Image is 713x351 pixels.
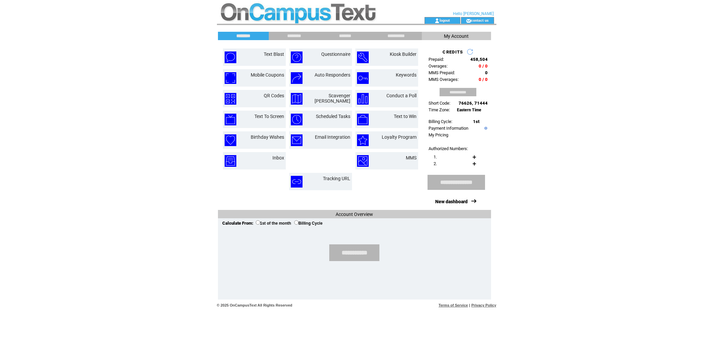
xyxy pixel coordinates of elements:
[444,33,469,39] span: My Account
[357,155,369,167] img: mms.png
[473,119,479,124] span: 1st
[256,221,291,226] label: 1st of the month
[429,64,448,69] span: Overages:
[291,72,303,84] img: auto-responders.png
[429,146,468,151] span: Authorized Numbers:
[429,119,452,124] span: Billing Cycle:
[315,134,350,140] a: Email Integration
[483,127,487,130] img: help.gif
[357,114,369,125] img: text-to-win.png
[396,72,417,78] a: Keywords
[485,70,488,75] span: 0
[429,132,448,137] a: My Pricing
[394,114,417,119] a: Text to Win
[256,220,260,225] input: 1st of the month
[251,72,284,78] a: Mobile Coupons
[225,134,236,146] img: birthday-wishes.png
[291,93,303,105] img: scavenger-hunt.png
[264,93,284,98] a: QR Codes
[429,101,450,106] span: Short Code:
[471,18,489,22] a: contact us
[357,134,369,146] img: loyalty-program.png
[435,199,468,204] a: New dashboard
[479,77,488,82] span: 0 / 0
[457,108,481,112] span: Eastern Time
[225,51,236,63] img: text-blast.png
[225,72,236,84] img: mobile-coupons.png
[323,176,350,181] a: Tracking URL
[357,93,369,105] img: conduct-a-poll.png
[225,114,236,125] img: text-to-screen.png
[264,51,284,57] a: Text Blast
[251,134,284,140] a: Birthday Wishes
[435,18,440,23] img: account_icon.gif
[406,155,417,160] a: MMS
[429,70,455,75] span: MMS Prepaid:
[316,114,350,119] a: Scheduled Tasks
[471,303,496,307] a: Privacy Policy
[217,303,292,307] span: © 2025 OnCampusText All Rights Reserved
[429,77,459,82] span: MMS Overages:
[336,212,373,217] span: Account Overview
[291,176,303,188] img: tracking-url.png
[321,51,350,57] a: Questionnaire
[225,93,236,105] img: qr-codes.png
[222,221,253,226] span: Calculate From:
[459,101,488,106] span: 76626, 71444
[357,51,369,63] img: kiosk-builder.png
[440,18,450,22] a: logout
[439,303,468,307] a: Terms of Service
[443,49,463,54] span: CREDITS
[469,303,470,307] span: |
[466,18,471,23] img: contact_us_icon.gif
[453,11,494,16] span: Hello [PERSON_NAME]
[315,93,350,104] a: Scavenger [PERSON_NAME]
[272,155,284,160] a: Inbox
[382,134,417,140] a: Loyalty Program
[315,72,350,78] a: Auto Responders
[434,161,437,166] span: 2.
[479,64,488,69] span: 0 / 0
[434,154,437,159] span: 1.
[429,57,444,62] span: Prepaid:
[429,107,450,112] span: Time Zone:
[291,51,303,63] img: questionnaire.png
[294,221,323,226] label: Billing Cycle
[386,93,417,98] a: Conduct a Poll
[470,57,488,62] span: 458,504
[225,155,236,167] img: inbox.png
[254,114,284,119] a: Text To Screen
[429,126,468,131] a: Payment Information
[291,114,303,125] img: scheduled-tasks.png
[294,220,299,225] input: Billing Cycle
[390,51,417,57] a: Kiosk Builder
[357,72,369,84] img: keywords.png
[291,134,303,146] img: email-integration.png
